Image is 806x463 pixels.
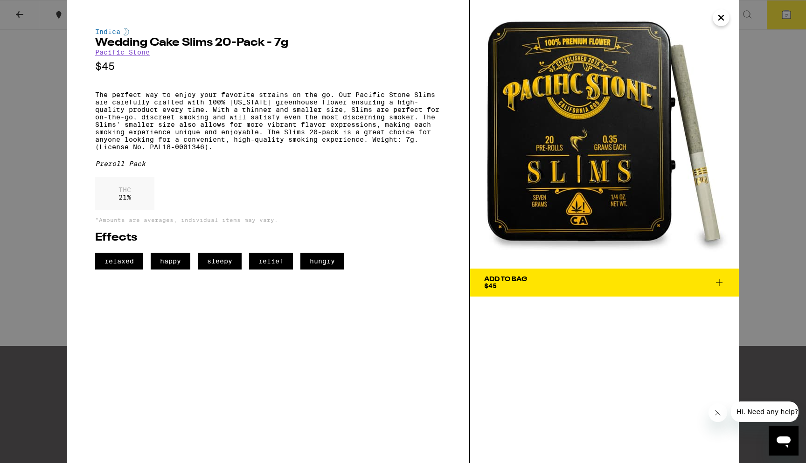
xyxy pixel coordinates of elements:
h2: Effects [95,232,441,243]
button: Close [713,9,730,26]
p: $45 [95,61,441,72]
p: *Amounts are averages, individual items may vary. [95,217,441,223]
div: Indica [95,28,441,35]
img: indicaColor.svg [124,28,129,35]
span: hungry [300,253,344,270]
iframe: Button to launch messaging window [769,426,799,456]
span: happy [151,253,190,270]
span: sleepy [198,253,242,270]
a: Pacific Stone [95,48,150,56]
span: $45 [484,282,497,290]
p: THC [118,186,131,193]
div: 21 % [95,177,154,210]
iframe: Close message [709,403,727,422]
div: Add To Bag [484,276,527,283]
span: relaxed [95,253,143,270]
iframe: Message from company [731,401,799,422]
button: Add To Bag$45 [470,269,739,297]
div: Preroll Pack [95,160,441,167]
span: relief [249,253,293,270]
p: The perfect way to enjoy your favorite strains on the go. Our Pacific Stone Slims are carefully c... [95,91,441,151]
h2: Wedding Cake Slims 20-Pack - 7g [95,37,441,48]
